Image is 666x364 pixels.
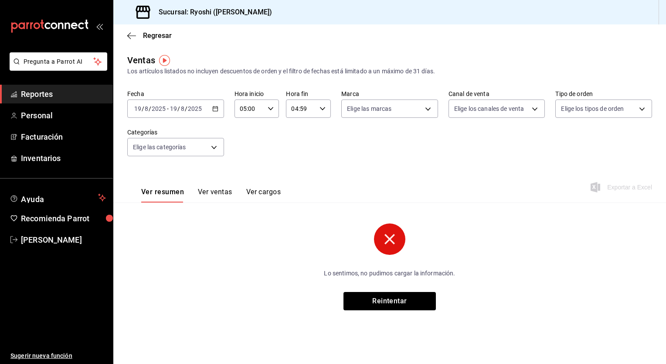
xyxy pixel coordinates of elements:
[234,91,279,97] label: Hora inicio
[141,188,281,203] div: navigation tabs
[177,105,180,112] span: /
[143,31,172,40] span: Regresar
[21,110,106,121] span: Personal
[6,63,107,72] a: Pregunta a Parrot AI
[198,188,232,203] button: Ver ventas
[21,234,106,246] span: [PERSON_NAME]
[142,105,144,112] span: /
[24,57,94,66] span: Pregunta a Parrot AI
[144,105,149,112] input: --
[170,105,177,112] input: --
[21,192,95,203] span: Ayuda
[127,54,155,67] div: Ventas
[127,91,224,97] label: Fecha
[167,105,169,112] span: -
[134,105,142,112] input: --
[96,23,103,30] button: open_drawer_menu
[10,52,107,71] button: Pregunta a Parrot AI
[561,104,624,113] span: Elige los tipos de orden
[341,91,438,97] label: Marca
[127,31,172,40] button: Regresar
[149,105,151,112] span: /
[10,351,106,361] span: Sugerir nueva función
[343,292,436,310] button: Reintentar
[449,91,545,97] label: Canal de venta
[21,213,106,224] span: Recomienda Parrot
[555,91,652,97] label: Tipo de orden
[152,7,272,17] h3: Sucursal: Ryoshi ([PERSON_NAME])
[127,67,652,76] div: Los artículos listados no incluyen descuentos de orden y el filtro de fechas está limitado a un m...
[185,105,187,112] span: /
[159,55,170,66] img: Tooltip marker
[246,188,281,203] button: Ver cargos
[133,143,186,151] span: Elige las categorías
[347,104,391,113] span: Elige las marcas
[21,152,106,164] span: Inventarios
[269,269,510,278] p: Lo sentimos, no pudimos cargar la información.
[141,188,184,203] button: Ver resumen
[286,91,331,97] label: Hora fin
[21,88,106,100] span: Reportes
[21,131,106,143] span: Facturación
[127,129,224,135] label: Categorías
[187,105,202,112] input: ----
[180,105,185,112] input: --
[454,104,524,113] span: Elige los canales de venta
[151,105,166,112] input: ----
